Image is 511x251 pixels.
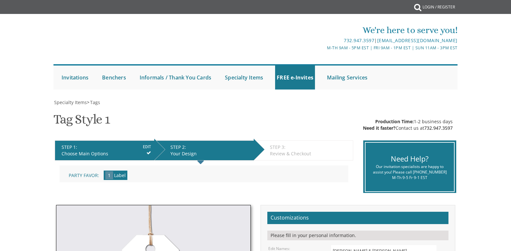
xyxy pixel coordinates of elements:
[62,144,151,150] div: STEP 1:
[53,112,110,131] h1: Tag Style 1
[53,99,87,105] a: Specialty Items
[377,37,458,43] a: [EMAIL_ADDRESS][DOMAIN_NAME]
[89,99,100,105] a: Tags
[189,37,458,44] div: |
[189,44,458,51] div: M-Th 9am - 5pm EST | Fri 9am - 1pm EST | Sun 11am - 3pm EST
[325,66,369,90] a: Mailing Services
[60,66,90,90] a: Invitations
[344,37,374,43] a: 732.947.3597
[363,118,453,131] p: 1-2 business days Contact us at
[114,172,126,178] span: Label
[100,66,128,90] a: Benchers
[270,144,350,150] div: STEP 3:
[370,154,449,164] div: Need Help?
[267,231,448,240] div: Please fill in your personal information.
[375,118,414,125] span: Production Time:
[170,144,250,150] div: STEP 2:
[424,125,453,131] a: 732.947.3597
[87,99,100,105] span: >
[270,150,350,157] div: Review & Checkout
[54,99,87,105] span: Specialty Items
[370,164,449,180] div: Our invitation specialists are happy to assist you! Please call [PHONE_NUMBER] M-Th 9-5 Fr 9-1 EST
[90,99,100,105] span: Tags
[189,24,458,37] div: We're here to serve you!
[105,171,113,179] span: 1
[267,212,448,224] h2: Customizations
[62,150,151,157] div: Choose Main Options
[138,66,213,90] a: Informals / Thank You Cards
[223,66,265,90] a: Specialty Items
[143,144,151,150] input: EDIT
[275,66,315,90] a: FREE e-Invites
[363,125,396,131] span: Need it faster?
[69,172,99,178] span: Party Favor:
[170,150,250,157] div: Your Design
